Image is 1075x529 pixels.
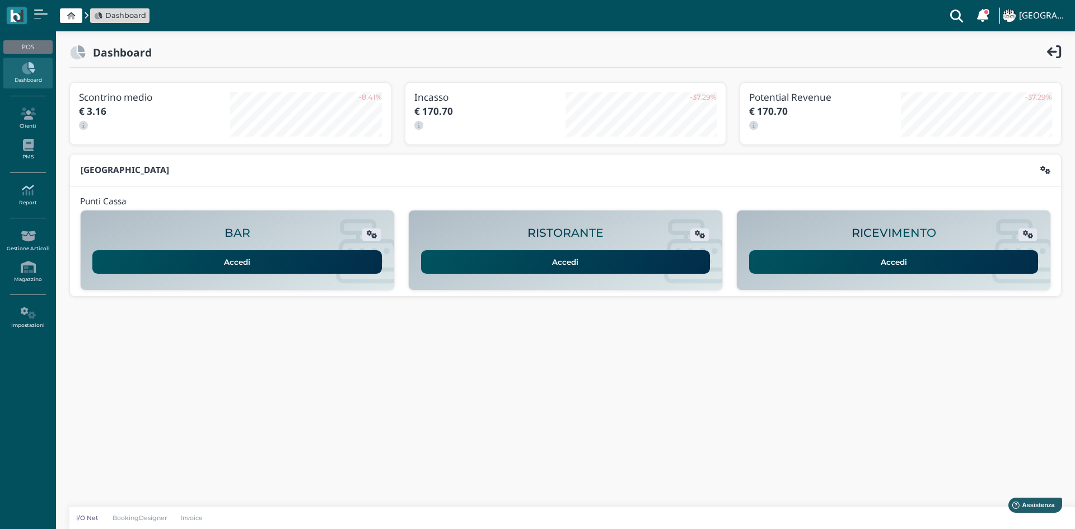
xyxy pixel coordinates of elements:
h2: RICEVIMENTO [852,227,936,240]
h3: Potential Revenue [749,92,900,102]
span: Dashboard [105,10,146,21]
b: € 170.70 [749,105,788,118]
a: ... [GEOGRAPHIC_DATA] [1001,2,1068,29]
a: Accedi [92,250,382,274]
span: Assistenza [33,9,74,17]
h2: Dashboard [86,46,152,58]
img: logo [10,10,23,22]
h3: Scontrino medio [79,92,230,102]
a: Accedi [421,250,711,274]
h4: [GEOGRAPHIC_DATA] [1019,11,1068,21]
h2: RISTORANTE [527,227,604,240]
a: Gestione Articoli [3,226,52,256]
b: [GEOGRAPHIC_DATA] [81,164,169,176]
h4: Punti Cassa [80,197,127,207]
h2: BAR [225,227,250,240]
a: Impostazioni [3,302,52,333]
iframe: Help widget launcher [995,494,1065,519]
a: Magazzino [3,256,52,287]
div: POS [3,40,52,54]
img: ... [1003,10,1015,22]
a: Dashboard [94,10,146,21]
h3: Incasso [414,92,565,102]
b: € 3.16 [79,105,106,118]
a: Clienti [3,103,52,134]
b: € 170.70 [414,105,453,118]
a: Dashboard [3,58,52,88]
a: Accedi [749,250,1039,274]
a: Report [3,180,52,210]
a: PMS [3,134,52,165]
